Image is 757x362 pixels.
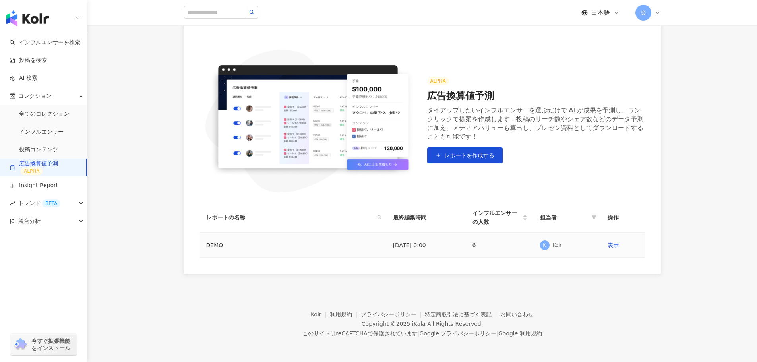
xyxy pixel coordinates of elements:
div: 広告換算値予測 [427,89,645,103]
span: 担当者 [540,213,589,222]
a: 特定商取引法に基づく表記 [425,311,500,317]
img: chrome extension [13,338,28,351]
span: 競合分析 [18,212,41,230]
span: レポートを作成する [444,152,494,159]
a: Google 利用規約 [498,330,542,337]
a: 利用規約 [330,311,361,317]
a: インフルエンサー [19,128,64,136]
span: | [496,330,498,337]
div: DEMO [206,241,302,250]
a: Google プライバシーポリシー [419,330,496,337]
a: 投稿コンテンツ [19,146,58,154]
span: filter [592,215,596,220]
a: 表示 [608,242,619,248]
a: プライバシーポリシー [361,311,425,317]
div: Copyright © 2025 All Rights Reserved. [362,321,483,327]
img: 広告換算値予測 [200,48,418,193]
a: 広告換算値予測ALPHA [10,160,80,176]
span: インフルエンサーの人数 [472,209,521,226]
span: 6 [472,242,476,248]
span: | [418,330,420,337]
th: インフルエンサーの人数 [466,202,534,233]
a: chrome extension今すぐ拡張機能をインストール [10,334,77,355]
span: コレクション [18,87,52,105]
span: このサイトはreCAPTCHAで保護されています [302,329,542,338]
th: 最終編集時間 [387,202,466,233]
a: Insight Report [10,182,58,190]
span: レポートの名称 [206,213,374,222]
span: filter [590,211,598,223]
span: K [543,241,546,250]
div: Kolr [553,242,562,249]
span: rise [10,201,15,206]
a: お問い合わせ [500,311,534,317]
span: 楽 [641,8,646,17]
a: 全てのコレクション [19,110,69,118]
span: トレンド [18,194,60,212]
td: [DATE] 0:00 [387,233,466,258]
span: 今すぐ拡張機能をインストール [31,337,75,352]
span: 日本語 [591,8,610,17]
a: Kolr [311,311,330,317]
div: BETA [42,199,60,207]
div: ALPHA [427,77,449,85]
span: search [376,211,383,223]
a: AI 検索 [10,74,37,82]
div: タイアップしたいインフルエンサーを選ぶだけで AI が成果を予測し、ワンクリックで提案を作成します！投稿のリーチ数やシェア数などのデータ予測に加え、メディアバリューも算出し、プレゼン資料としてダ... [427,106,645,141]
a: iKala [412,321,426,327]
th: 操作 [601,202,645,233]
span: search [249,10,255,15]
span: search [377,215,382,220]
button: レポートを作成する [427,147,503,163]
a: 投稿を検索 [10,56,47,64]
img: logo [6,10,49,26]
a: searchインフルエンサーを検索 [10,39,80,46]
